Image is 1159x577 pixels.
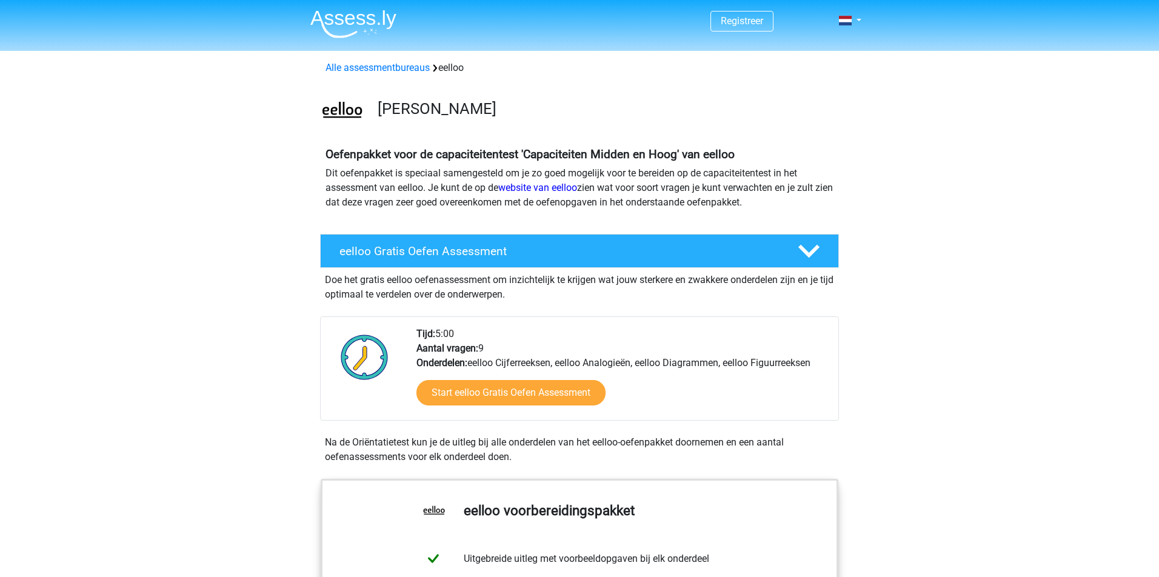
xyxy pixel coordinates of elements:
div: eelloo [321,61,838,75]
img: Klok [334,327,395,387]
img: Assessly [310,10,396,38]
h4: eelloo Gratis Oefen Assessment [339,244,778,258]
b: Aantal vragen: [416,342,478,354]
div: Doe het gratis eelloo oefenassessment om inzichtelijk te krijgen wat jouw sterkere en zwakkere on... [320,268,839,302]
div: Na de Oriëntatietest kun je de uitleg bij alle onderdelen van het eelloo-oefenpakket doornemen en... [320,435,839,464]
b: Tijd: [416,328,435,339]
a: website van eelloo [498,182,577,193]
p: Dit oefenpakket is speciaal samengesteld om je zo goed mogelijk voor te bereiden op de capaciteit... [326,166,833,210]
h3: [PERSON_NAME] [378,99,829,118]
b: Oefenpakket voor de capaciteitentest 'Capaciteiten Midden en Hoog' van eelloo [326,147,735,161]
div: 5:00 9 eelloo Cijferreeksen, eelloo Analogieën, eelloo Diagrammen, eelloo Figuurreeksen [407,327,838,420]
a: eelloo Gratis Oefen Assessment [315,234,844,268]
a: Registreer [721,15,763,27]
b: Onderdelen: [416,357,467,369]
a: Alle assessmentbureaus [326,62,430,73]
a: Start eelloo Gratis Oefen Assessment [416,380,606,405]
img: eelloo.png [321,90,364,133]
